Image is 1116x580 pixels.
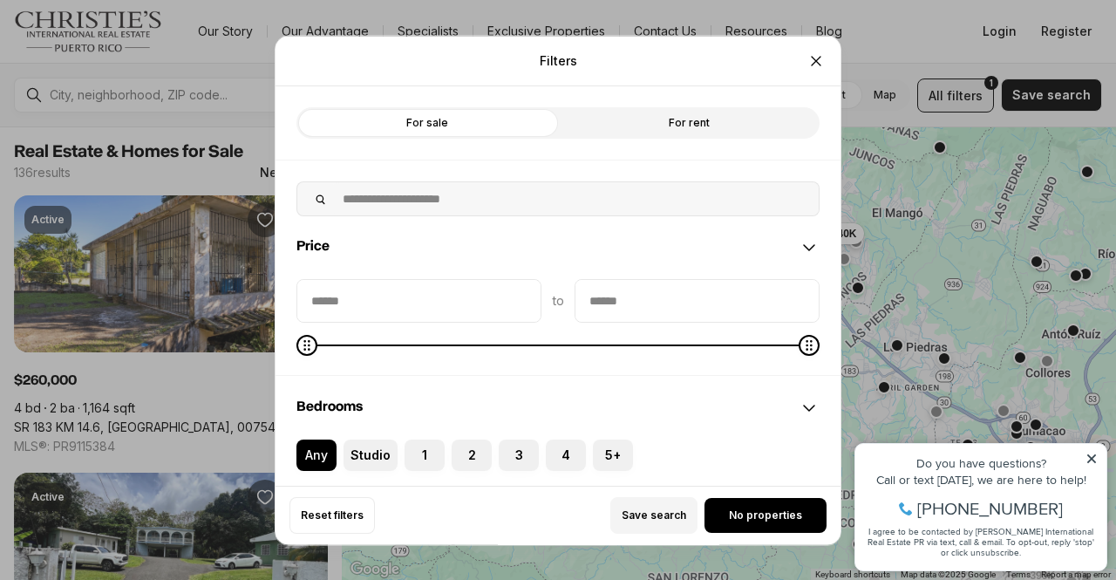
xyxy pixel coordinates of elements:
label: Studio [344,439,398,470]
p: Filters [540,53,577,67]
span: [PHONE_NUMBER] [71,82,217,99]
input: priceMax [575,279,819,321]
span: I agree to be contacted by [PERSON_NAME] International Real Estate PR via text, call & email. To ... [22,107,248,140]
label: 4 [546,439,586,470]
div: Bedrooms [276,376,840,439]
label: For sale [296,106,558,138]
span: Maximum [799,334,820,355]
div: Price [276,278,840,374]
label: For rent [558,106,820,138]
span: Save search [622,508,686,522]
span: Bedrooms [296,399,363,413]
button: Close [799,43,834,78]
button: No properties [704,498,827,533]
label: 5+ [593,439,633,470]
span: Reset filters [301,508,364,522]
label: 2 [452,439,492,470]
label: 3 [499,439,539,470]
div: Call or text [DATE], we are here to help! [18,56,252,68]
label: 1 [405,439,445,470]
label: Any [296,439,337,470]
span: No properties [729,508,802,522]
button: Reset filters [289,497,375,534]
div: Bedrooms [276,439,840,502]
span: to [552,293,564,307]
input: priceMin [297,279,541,321]
button: Save search [610,497,697,534]
span: Minimum [296,334,317,355]
div: Price [276,215,840,278]
div: Do you have questions? [18,39,252,51]
span: Price [296,238,330,252]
